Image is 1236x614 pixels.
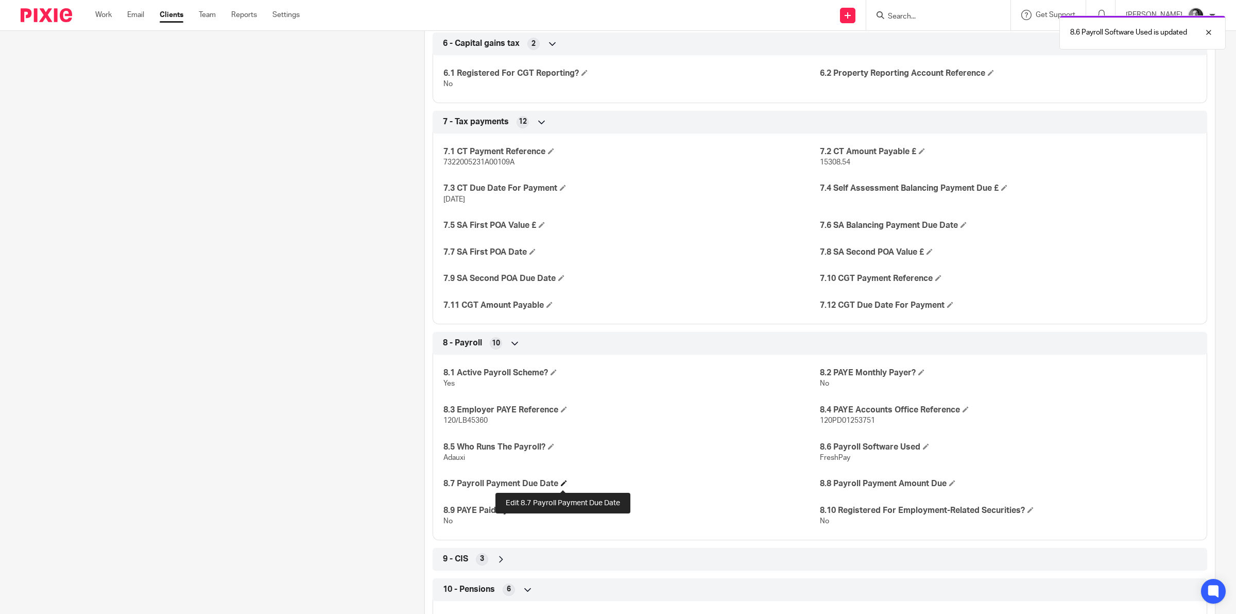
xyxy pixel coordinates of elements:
h4: 8.6 Payroll Software Used [820,442,1196,453]
h4: 7.3 CT Due Date For Payment [443,183,820,194]
h4: 8.5 Who Runs The Payroll? [443,442,820,453]
span: 10 [492,338,500,349]
h4: 8.4 PAYE Accounts Office Reference [820,405,1196,416]
a: Team [199,10,216,20]
span: 6 [507,584,511,594]
h4: 7.5 SA First POA Value £ [443,220,820,231]
span: 15308.54 [820,159,850,166]
a: Settings [272,10,300,20]
h4: 7.8 SA Second POA Value £ [820,247,1196,258]
h4: 8.7 Payroll Payment Due Date [443,478,820,489]
h4: 8.1 Active Payroll Scheme? [443,368,820,378]
h4: 7.10 CGT Payment Reference [820,273,1196,284]
span: 8 - Payroll [443,338,482,349]
a: Email [127,10,144,20]
span: 3 [480,554,484,564]
span: Adauxi [443,454,465,461]
h4: 7.1 CT Payment Reference [443,146,820,157]
h4: 8.2 PAYE Monthly Payer? [820,368,1196,378]
h4: 7.2 CT Amount Payable £ [820,146,1196,157]
span: 7322005231A00109A [443,159,514,166]
span: 9 - CIS [443,554,468,565]
h4: 7.12 CGT Due Date For Payment [820,300,1196,311]
img: Pixie [21,8,72,22]
a: Reports [231,10,257,20]
span: 7 - Tax payments [443,117,509,127]
h4: 8.10 Registered For Employment-Related Securities? [820,505,1196,516]
span: 10 - Pensions [443,584,495,595]
img: DSC_9061-3.jpg [1188,7,1204,24]
h4: 6.1 Registered For CGT Reporting? [443,68,820,79]
span: 120PD01253751 [820,417,875,424]
span: No [820,518,829,525]
span: FreshPay [820,454,850,461]
a: Work [95,10,112,20]
h4: 8.9 PAYE Paid By Direct Debit? [443,505,820,516]
h4: 8.3 Employer PAYE Reference [443,405,820,416]
span: [DATE] [443,196,465,203]
span: 6 - Capital gains tax [443,38,520,49]
h4: 7.11 CGT Amount Payable [443,300,820,311]
span: No [820,380,829,387]
h4: 8.8 Payroll Payment Amount Due [820,478,1196,489]
h4: 7.6 SA Balancing Payment Due Date [820,220,1196,231]
h4: 6.2 Property Reporting Account Reference [820,68,1196,79]
h4: 7.7 SA First POA Date [443,247,820,258]
span: No [443,80,453,88]
span: 2 [531,39,536,49]
span: 12 [519,117,527,127]
h4: 7.4 Self Assessment Balancing Payment Due £ [820,183,1196,194]
a: Clients [160,10,183,20]
span: Yes [443,380,455,387]
span: No [443,518,453,525]
span: 120/LB45360 [443,417,488,424]
h4: 7.9 SA Second POA Due Date [443,273,820,284]
p: 8.6 Payroll Software Used is updated [1070,27,1187,38]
